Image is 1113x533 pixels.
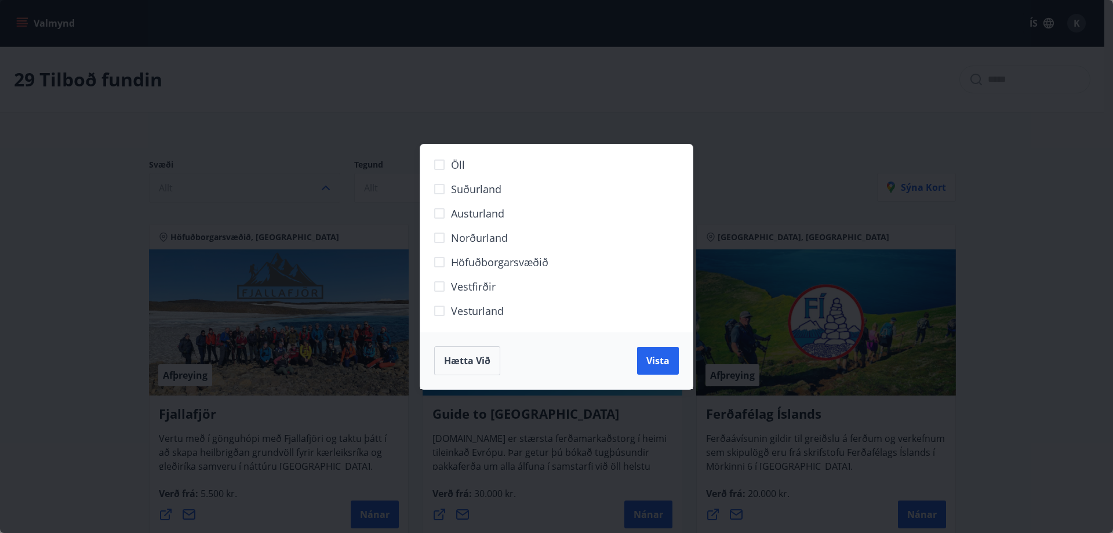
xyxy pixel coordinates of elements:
[451,279,496,294] span: Vestfirðir
[434,346,500,375] button: Hætta við
[451,255,548,270] span: Höfuðborgarsvæðið
[637,347,679,375] button: Vista
[451,182,501,197] span: Suðurland
[451,206,504,221] span: Austurland
[444,354,490,367] span: Hætta við
[451,230,508,245] span: Norðurland
[451,157,465,172] span: Öll
[451,303,504,318] span: Vesturland
[646,354,670,367] span: Vista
